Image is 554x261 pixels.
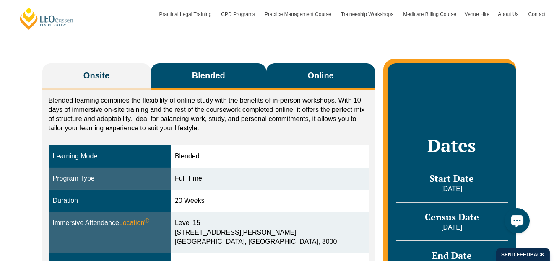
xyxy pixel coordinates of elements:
div: Level 15 [STREET_ADDRESS][PERSON_NAME] [GEOGRAPHIC_DATA], [GEOGRAPHIC_DATA], 3000 [175,218,364,247]
a: Contact [524,2,550,26]
div: Duration [53,196,166,206]
p: [DATE] [396,184,507,194]
a: CPD Programs [217,2,260,26]
h2: Dates [396,135,507,156]
span: Census Date [425,211,479,223]
sup: ⓘ [144,218,149,224]
div: Program Type [53,174,166,183]
span: Onsite [83,70,109,81]
a: Practical Legal Training [155,2,217,26]
div: Immersive Attendance [53,218,166,228]
a: Practice Management Course [260,2,337,26]
div: Blended [175,152,364,161]
a: Venue Hire [460,2,494,26]
a: Medicare Billing Course [399,2,460,26]
span: Start Date [429,172,474,184]
p: Blended learning combines the flexibility of online study with the benefits of in-person workshop... [49,96,369,133]
a: [PERSON_NAME] Centre for Law [19,7,75,31]
div: Learning Mode [53,152,166,161]
p: [DATE] [396,223,507,232]
span: Location [119,218,150,228]
a: Traineeship Workshops [337,2,399,26]
iframe: LiveChat chat widget [498,205,533,240]
div: Full Time [175,174,364,183]
span: Blended [192,70,225,81]
a: About Us [494,2,524,26]
div: 20 Weeks [175,196,364,206]
span: Online [308,70,334,81]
